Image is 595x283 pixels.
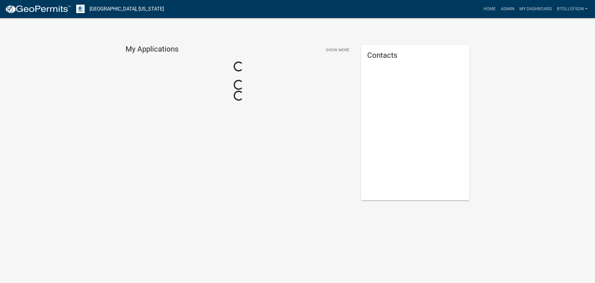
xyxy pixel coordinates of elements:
[498,3,517,15] a: Admin
[367,51,463,60] h5: Contacts
[126,45,178,54] h4: My Applications
[517,3,554,15] a: My Dashboard
[481,3,498,15] a: Home
[554,3,590,15] a: btollefson
[76,5,85,13] img: Otter Tail County, Minnesota
[90,4,164,14] a: [GEOGRAPHIC_DATA], [US_STATE]
[323,45,352,55] button: Show More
